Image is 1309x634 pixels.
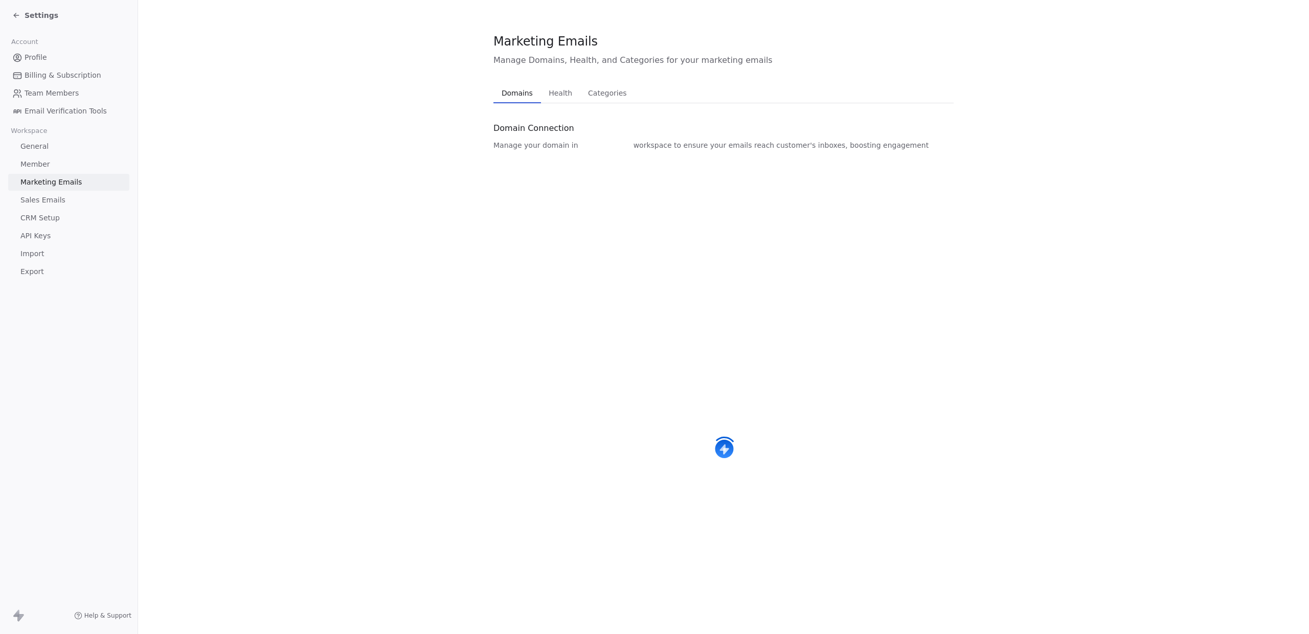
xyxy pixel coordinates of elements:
[8,245,129,262] a: Import
[25,106,107,117] span: Email Verification Tools
[20,266,44,277] span: Export
[493,34,598,49] span: Marketing Emails
[8,228,129,244] a: API Keys
[8,67,129,84] a: Billing & Subscription
[7,123,52,139] span: Workspace
[84,612,131,620] span: Help & Support
[8,85,129,102] a: Team Members
[8,49,129,66] a: Profile
[776,140,929,150] span: customer's inboxes, boosting engagement
[25,70,101,81] span: Billing & Subscription
[20,195,65,206] span: Sales Emails
[12,10,58,20] a: Settings
[634,140,775,150] span: workspace to ensure your emails reach
[584,86,630,100] span: Categories
[20,248,44,259] span: Import
[545,86,576,100] span: Health
[7,34,42,50] span: Account
[8,192,129,209] a: Sales Emails
[8,210,129,227] a: CRM Setup
[25,88,79,99] span: Team Members
[8,174,129,191] a: Marketing Emails
[20,213,60,223] span: CRM Setup
[8,138,129,155] a: General
[8,156,129,173] a: Member
[20,141,49,152] span: General
[20,177,82,188] span: Marketing Emails
[8,263,129,280] a: Export
[493,140,578,150] span: Manage your domain in
[25,10,58,20] span: Settings
[498,86,537,100] span: Domains
[20,231,51,241] span: API Keys
[25,52,47,63] span: Profile
[20,159,50,170] span: Member
[493,122,574,134] span: Domain Connection
[493,54,954,66] span: Manage Domains, Health, and Categories for your marketing emails
[8,103,129,120] a: Email Verification Tools
[74,612,131,620] a: Help & Support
